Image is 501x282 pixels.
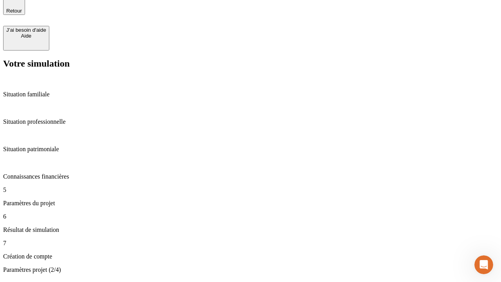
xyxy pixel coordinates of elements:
[3,118,498,125] p: Situation professionnelle
[3,226,498,233] p: Résultat de simulation
[3,213,498,220] p: 6
[3,266,498,273] p: Paramètres projet (2/4)
[6,8,22,14] span: Retour
[3,173,498,180] p: Connaissances financières
[6,33,46,39] div: Aide
[3,200,498,207] p: Paramètres du projet
[3,240,498,247] p: 7
[474,255,493,274] iframe: Intercom live chat
[6,27,46,33] div: J’ai besoin d'aide
[3,58,498,69] h2: Votre simulation
[3,26,49,51] button: J’ai besoin d'aideAide
[3,146,498,153] p: Situation patrimoniale
[3,186,498,193] p: 5
[3,253,498,260] p: Création de compte
[3,91,498,98] p: Situation familiale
